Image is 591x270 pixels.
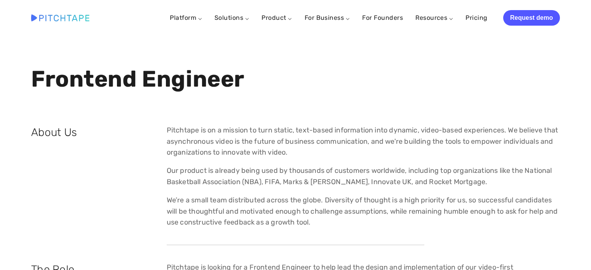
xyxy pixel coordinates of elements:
[214,14,249,21] a: Solutions ⌵
[503,10,560,26] a: Request demo
[465,11,487,25] a: Pricing
[31,125,153,140] h2: About Us
[167,195,560,228] p: We’re a small team distributed across the globe. Diversity of thought is a high priority for us, ...
[31,66,244,92] strong: Frontend Engineer
[31,14,89,21] img: Pitchtape | Video Submission Management Software
[305,14,350,21] a: For Business ⌵
[415,14,453,21] a: Resources ⌵
[170,14,202,21] a: Platform ⌵
[167,125,560,158] p: Pitchtape is on a mission to turn static, text-based information into dynamic, video-based experi...
[362,11,403,25] a: For Founders
[167,165,560,188] p: Our product is already being used by thousands of customers worldwide, including top organization...
[262,14,292,21] a: Product ⌵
